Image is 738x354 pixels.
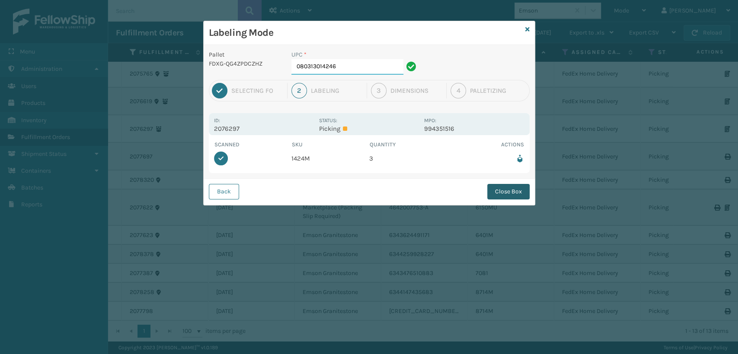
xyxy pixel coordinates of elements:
p: 994351516 [424,125,524,133]
th: Scanned [214,140,292,149]
div: 3 [371,83,387,98]
td: 1424M [291,149,369,168]
p: 2076297 [214,125,314,133]
div: 2 [291,83,307,98]
th: SKU [291,140,369,149]
td: Remove from box [447,149,524,168]
th: Actions [447,140,524,149]
th: Quantity [369,140,447,149]
button: Back [209,184,239,199]
div: Labeling [311,87,363,95]
button: Close Box [487,184,530,199]
div: 4 [450,83,466,98]
p: Picking [319,125,419,133]
div: Dimensions [390,87,442,95]
div: Selecting FO [231,87,283,95]
label: MPO: [424,117,436,123]
div: Palletizing [470,87,526,95]
div: 1 [212,83,227,98]
p: FDXG-QG4ZPDCZHZ [209,59,281,68]
td: 3 [369,149,447,168]
label: Id: [214,117,220,123]
p: Pallet [209,50,281,59]
h3: Labeling Mode [209,26,522,39]
label: UPC [291,50,307,59]
label: Status: [319,117,337,123]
